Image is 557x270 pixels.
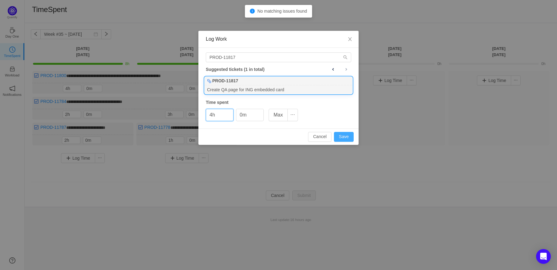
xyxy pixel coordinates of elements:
button: icon: ellipsis [287,109,298,121]
div: Open Intercom Messenger [536,249,551,264]
div: Time spent [206,99,351,106]
div: Suggested tickets (1 in total) [206,65,351,73]
button: Cancel [308,132,331,142]
i: icon: info-circle [250,9,255,14]
button: Close [341,31,359,48]
div: Create QA page for ING embedded card [205,85,352,94]
i: icon: close [348,37,352,42]
button: Save [334,132,354,142]
input: Search [206,52,351,62]
button: Max [269,109,288,121]
b: PROD-11817 [212,78,238,84]
div: Log Work [206,36,351,43]
span: No matching issues found [257,9,307,14]
i: icon: search [343,55,348,59]
img: 10316 [207,79,211,83]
